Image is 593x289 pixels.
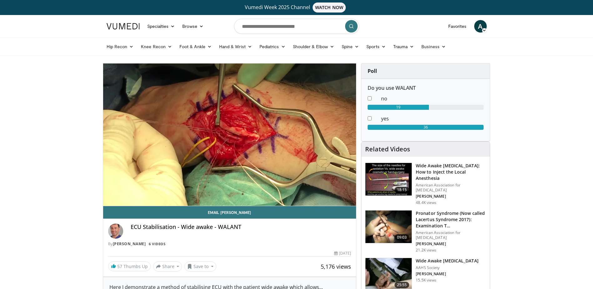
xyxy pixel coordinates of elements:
dd: no [376,95,488,102]
p: 15.5K views [416,278,436,283]
p: 21.2K views [416,248,436,253]
div: 36 [368,125,484,130]
a: Shoulder & Elbow [289,40,338,53]
div: By [108,241,351,247]
a: Browse [178,20,207,33]
p: [PERSON_NAME] [416,241,486,246]
span: 5,176 views [321,263,351,270]
a: [PERSON_NAME] [113,241,146,246]
h6: Do you use WALANT [368,85,484,91]
h3: Wide Awake [MEDICAL_DATA]: How to Inject the Local Anesthesia [416,163,486,181]
p: [PERSON_NAME] [416,271,479,276]
a: 18:15 Wide Awake [MEDICAL_DATA]: How to Inject the Local Anesthesia American Association for [MED... [365,163,486,205]
a: Email [PERSON_NAME] [103,206,356,219]
a: 09:03 Pronator Syndrome (Now called Lacertus Syndrome 2017): Examination T… American Association ... [365,210,486,253]
a: Knee Recon [137,40,176,53]
img: Avatar [108,224,123,239]
a: Sports [363,40,389,53]
a: Hand & Wrist [215,40,256,53]
a: Vumedi Week 2025 ChannelWATCH NOW [108,3,486,13]
p: 48.4K views [416,200,436,205]
p: American Association for [MEDICAL_DATA] [416,183,486,193]
a: Specialties [143,20,179,33]
a: Pediatrics [256,40,289,53]
span: 25:55 [394,282,410,288]
input: Search topics, interventions [234,19,359,34]
button: Share [153,261,182,271]
dd: yes [376,115,488,122]
p: [PERSON_NAME] [416,194,486,199]
a: 6 Videos [147,241,168,246]
img: ecc38c0f-1cd8-4861-b44a-401a34bcfb2f.150x105_q85_crop-smart_upscale.jpg [365,210,412,243]
a: 57 Thumbs Up [108,261,151,271]
a: Trauma [389,40,418,53]
span: 57 [117,263,122,269]
img: Q2xRg7exoPLTwO8X4xMDoxOjBrO-I4W8_1.150x105_q85_crop-smart_upscale.jpg [365,163,412,195]
a: Foot & Ankle [176,40,215,53]
p: AAHS Society [416,265,479,270]
a: Favorites [445,20,470,33]
span: WATCH NOW [313,3,346,13]
a: Hip Recon [103,40,138,53]
a: Business [418,40,450,53]
p: American Association for [MEDICAL_DATA] [416,230,486,240]
a: A [474,20,487,33]
div: [DATE] [334,251,351,256]
h4: Related Videos [365,145,410,153]
h4: ECU Stabilisation - Wide awake - WALANT [131,224,351,231]
a: Spine [338,40,363,53]
h3: Pronator Syndrome (Now called Lacertus Syndrome 2017): Examination T… [416,210,486,229]
strong: Poll [368,68,377,74]
img: VuMedi Logo [107,23,140,29]
button: Save to [184,261,216,271]
span: 18:15 [394,187,410,193]
div: 19 [368,105,429,110]
h3: Wide Awake [MEDICAL_DATA] [416,258,479,264]
span: 09:03 [394,234,410,241]
video-js: Video Player [103,63,356,206]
